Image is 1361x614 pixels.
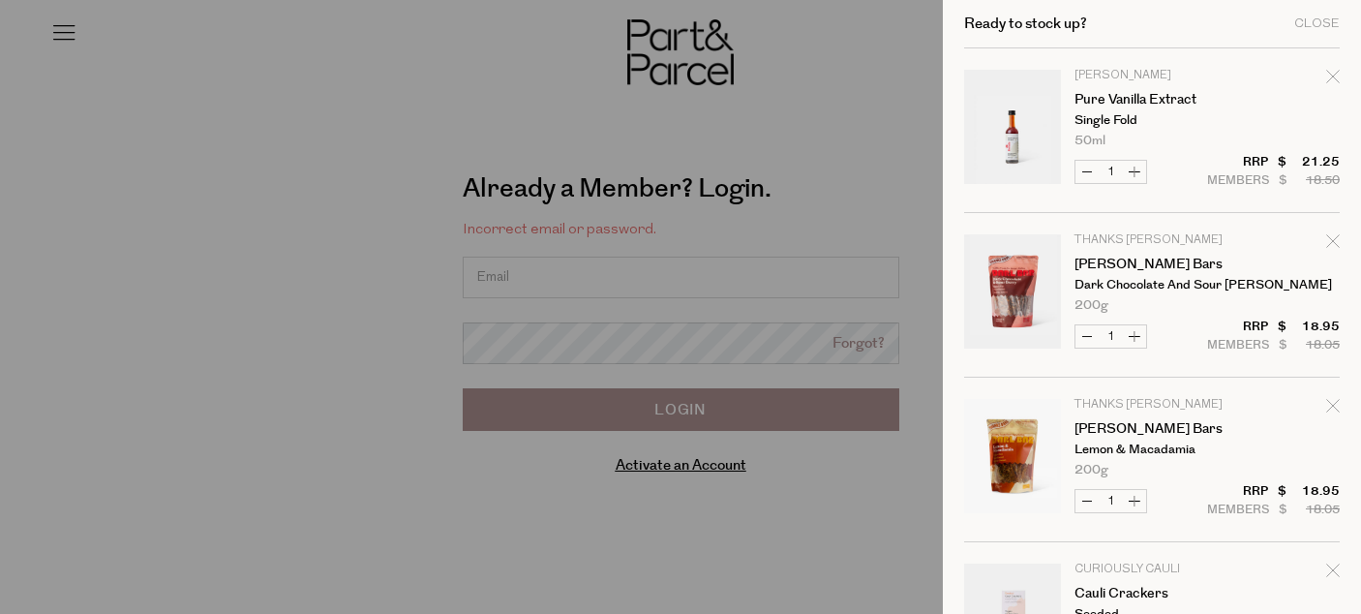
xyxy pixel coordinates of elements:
[964,16,1087,31] h2: Ready to stock up?
[1294,17,1340,30] div: Close
[1074,93,1225,107] a: Pure Vanilla Extract
[1099,325,1123,348] input: QTY Darl Bars
[1074,279,1225,292] p: Dark Chocolate and Sour [PERSON_NAME]
[1074,70,1225,81] p: [PERSON_NAME]
[1099,161,1123,183] input: QTY Pure Vanilla Extract
[1326,67,1340,93] div: Remove Pure Vanilla Extract
[1326,396,1340,422] div: Remove Darl Bars
[1326,231,1340,258] div: Remove Darl Bars
[1074,399,1225,411] p: Thanks [PERSON_NAME]
[1074,422,1225,436] a: [PERSON_NAME] Bars
[1074,444,1225,456] p: Lemon & Macadamia
[1074,299,1108,312] span: 200g
[1074,135,1105,147] span: 50ml
[1099,490,1123,512] input: QTY Darl Bars
[1074,564,1225,575] p: Curiously Cauli
[1074,114,1225,127] p: Single Fold
[1074,587,1225,600] a: Cauli Crackers
[1074,234,1225,246] p: Thanks [PERSON_NAME]
[1074,258,1225,271] a: [PERSON_NAME] Bars
[1074,464,1108,476] span: 200g
[1326,561,1340,587] div: Remove Cauli Crackers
